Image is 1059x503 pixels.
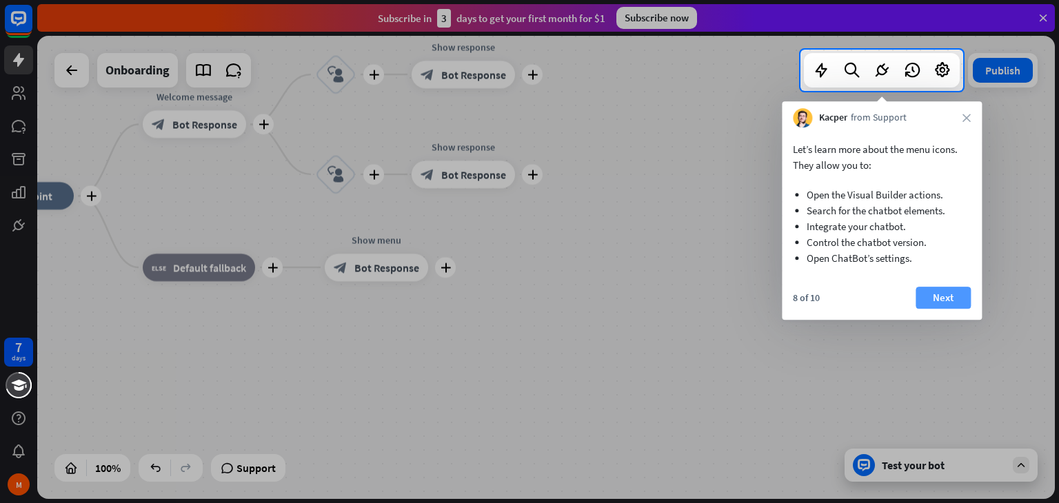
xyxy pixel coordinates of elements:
button: Next [916,287,971,309]
li: Control the chatbot version. [807,234,957,250]
li: Open ChatBot’s settings. [807,250,957,266]
i: close [962,114,971,122]
li: Open the Visual Builder actions. [807,187,957,203]
div: 8 of 10 [793,291,820,304]
button: Open LiveChat chat widget [11,6,52,47]
li: Integrate your chatbot. [807,218,957,234]
li: Search for the chatbot elements. [807,203,957,218]
p: Let’s learn more about the menu icons. They allow you to: [793,141,971,173]
span: Kacper [819,111,847,125]
span: from Support [851,111,907,125]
